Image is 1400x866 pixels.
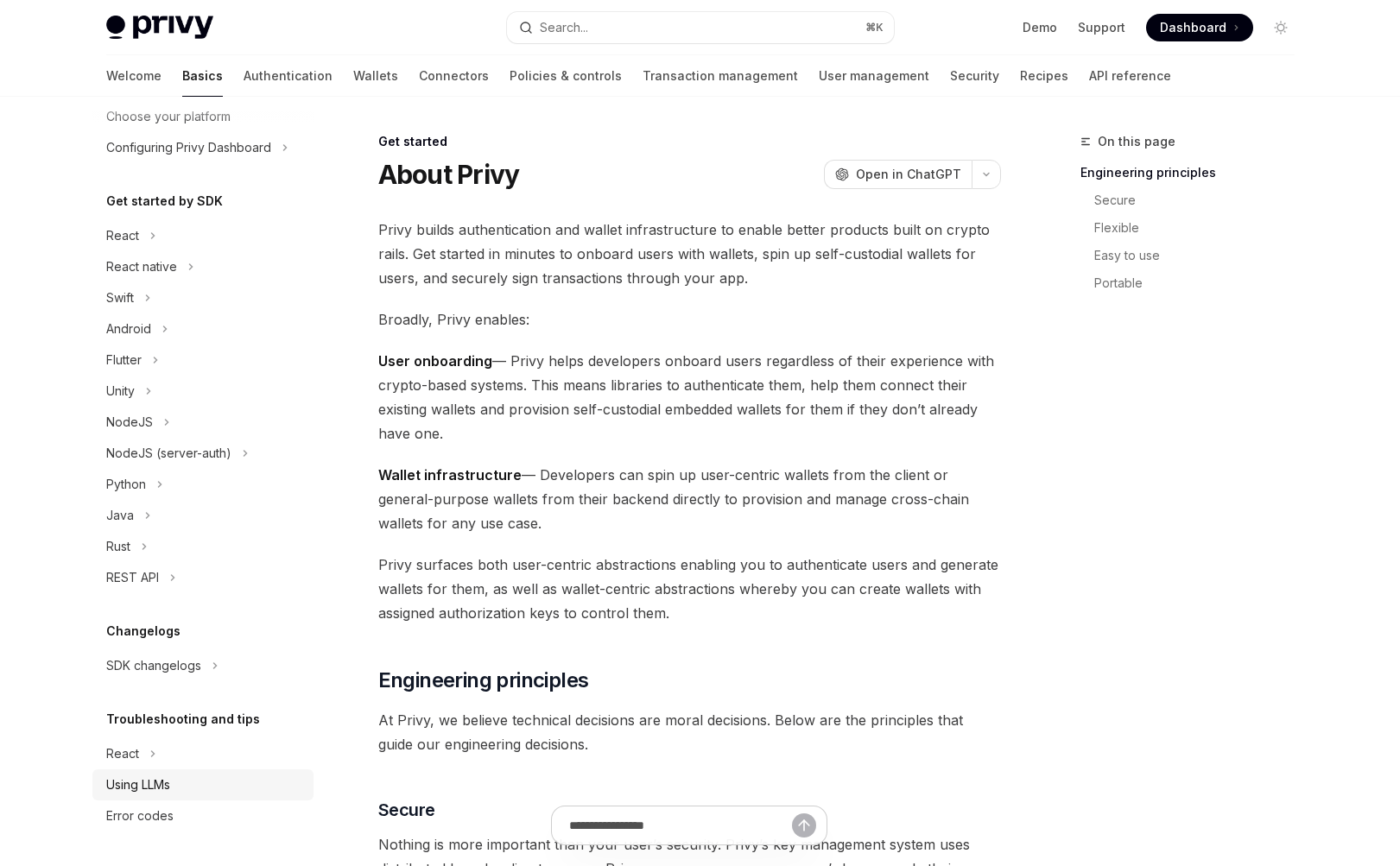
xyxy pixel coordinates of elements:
[182,55,223,97] a: Basics
[378,667,589,694] span: Engineering principles
[378,463,1001,535] span: — Developers can spin up user-centric wallets from the client or general-purpose wallets from the...
[792,813,816,838] button: Send message
[353,55,398,97] a: Wallets
[378,133,1001,150] div: Get started
[244,55,333,97] a: Authentication
[92,376,314,407] button: Toggle Unity section
[378,708,1001,756] span: At Privy, we believe technical decisions are moral decisions. Below are the principles that guide...
[92,769,314,800] a: Using LLMs
[92,738,314,769] button: Toggle React section
[1080,214,1308,242] a: Flexible
[540,17,588,38] div: Search...
[643,55,798,97] a: Transaction management
[378,352,492,370] strong: User onboarding
[1267,14,1295,41] button: Toggle dark mode
[106,536,130,557] div: Rust
[92,562,314,593] button: Toggle REST API section
[106,319,151,339] div: Android
[856,166,961,183] span: Open in ChatGPT
[1160,19,1226,36] span: Dashboard
[824,160,972,189] button: Open in ChatGPT
[378,307,1001,332] span: Broadly, Privy enables:
[106,137,271,158] div: Configuring Privy Dashboard
[1080,269,1308,297] a: Portable
[378,349,1001,446] span: — Privy helps developers onboard users regardless of their experience with crypto-based systems. ...
[106,288,134,308] div: Swift
[92,500,314,531] button: Toggle Java section
[106,806,174,826] div: Error codes
[92,220,314,251] button: Toggle React section
[92,469,314,500] button: Toggle Python section
[106,191,223,212] h5: Get started by SDK
[92,251,314,282] button: Toggle React native section
[106,655,201,676] div: SDK changelogs
[1146,14,1253,41] a: Dashboard
[92,650,314,681] button: Toggle SDK changelogs section
[1078,19,1125,36] a: Support
[1080,186,1308,214] a: Secure
[92,438,314,469] button: Toggle NodeJS (server-auth) section
[106,709,260,730] h5: Troubleshooting and tips
[419,55,489,97] a: Connectors
[378,218,1001,290] span: Privy builds authentication and wallet infrastructure to enable better products built on crypto r...
[106,505,134,526] div: Java
[106,774,170,795] div: Using LLMs
[92,282,314,313] button: Toggle Swift section
[378,798,435,822] span: Secure
[106,743,139,764] div: React
[92,345,314,376] button: Toggle Flutter section
[378,466,522,484] strong: Wallet infrastructure
[1023,19,1057,36] a: Demo
[92,531,314,562] button: Toggle Rust section
[106,474,146,495] div: Python
[950,55,999,97] a: Security
[507,12,894,43] button: Open search
[106,55,162,97] a: Welcome
[106,225,139,246] div: React
[1020,55,1068,97] a: Recipes
[865,21,884,35] span: ⌘ K
[106,567,159,588] div: REST API
[106,350,142,370] div: Flutter
[106,16,213,40] img: light logo
[378,159,520,190] h1: About Privy
[92,800,314,831] a: Error codes
[1080,159,1308,186] a: Engineering principles
[106,412,153,433] div: NodeJS
[569,806,792,844] input: Ask a question...
[1080,242,1308,269] a: Easy to use
[92,132,314,163] button: Toggle Configuring Privy Dashboard section
[106,256,177,277] div: React native
[1089,55,1171,97] a: API reference
[819,55,929,97] a: User management
[106,381,135,401] div: Unity
[106,621,181,642] h5: Changelogs
[1098,131,1175,152] span: On this page
[510,55,622,97] a: Policies & controls
[92,407,314,438] button: Toggle NodeJS section
[92,313,314,345] button: Toggle Android section
[106,443,231,464] div: NodeJS (server-auth)
[378,553,1001,625] span: Privy surfaces both user-centric abstractions enabling you to authenticate users and generate wal...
